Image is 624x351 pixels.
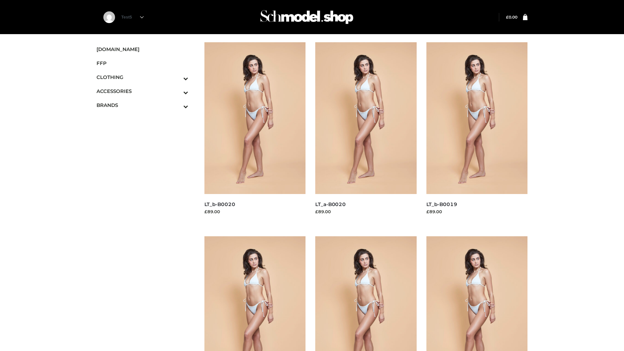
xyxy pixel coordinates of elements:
button: Toggle Submenu [165,84,188,98]
a: Read more [315,216,339,221]
a: FFP [97,56,188,70]
button: Toggle Submenu [165,70,188,84]
div: £89.00 [204,208,306,215]
span: £ [506,15,509,19]
div: £89.00 [426,208,528,215]
span: [DOMAIN_NAME] [97,45,188,53]
a: ACCESSORIESToggle Submenu [97,84,188,98]
div: £89.00 [315,208,417,215]
a: Read more [426,216,450,221]
a: [DOMAIN_NAME] [97,42,188,56]
img: Schmodel Admin 964 [258,4,356,30]
button: Toggle Submenu [165,98,188,112]
a: BRANDSToggle Submenu [97,98,188,112]
span: ACCESSORIES [97,87,188,95]
bdi: 0.00 [506,15,517,19]
a: Read more [204,216,228,221]
span: FFP [97,59,188,67]
a: £0.00 [506,15,517,19]
span: CLOTHING [97,73,188,81]
a: LT_b-B0020 [204,201,235,207]
a: CLOTHINGToggle Submenu [97,70,188,84]
a: LT_b-B0019 [426,201,457,207]
a: LT_a-B0020 [315,201,346,207]
span: BRANDS [97,101,188,109]
a: Test5 [121,15,144,19]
